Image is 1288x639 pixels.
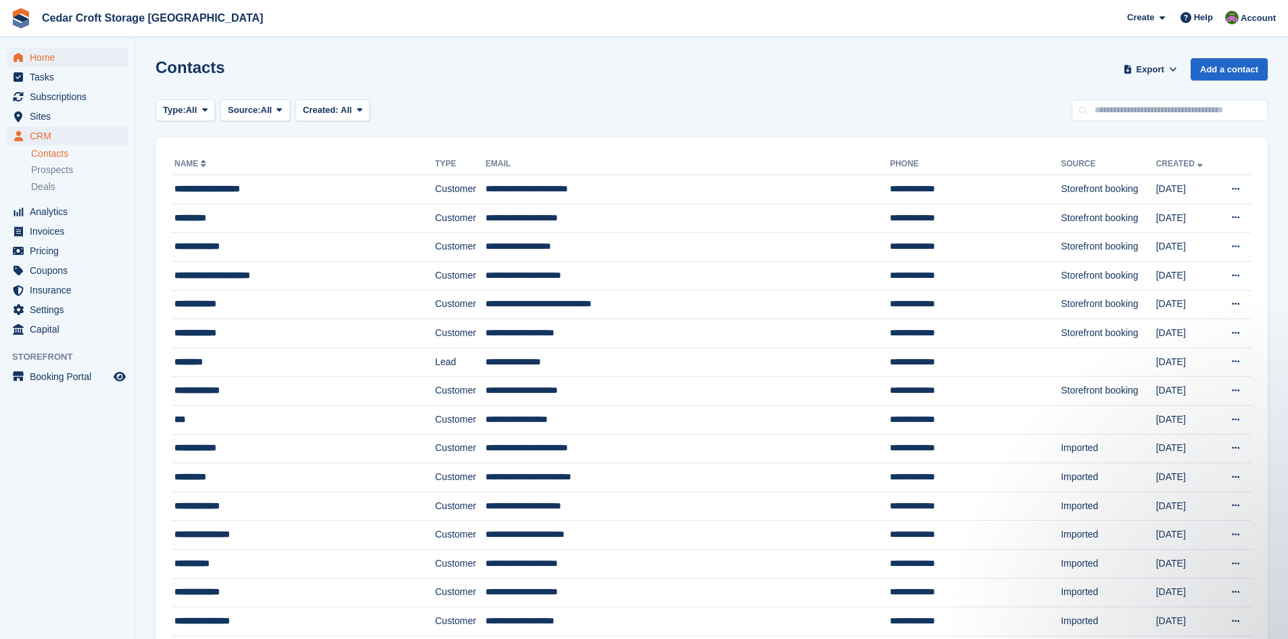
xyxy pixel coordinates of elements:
td: [DATE] [1156,578,1217,607]
a: menu [7,241,128,260]
td: Customer [435,204,486,233]
a: Preview store [112,369,128,385]
span: All [261,103,272,117]
th: Phone [890,153,1061,175]
td: [DATE] [1156,434,1217,463]
td: Customer [435,319,486,348]
a: menu [7,320,128,339]
a: Name [174,159,209,168]
span: Booking Portal [30,367,111,386]
span: Tasks [30,68,111,87]
a: menu [7,87,128,106]
td: Customer [435,233,486,262]
td: [DATE] [1156,607,1217,636]
th: Email [485,153,890,175]
span: Help [1194,11,1213,24]
td: Customer [435,290,486,319]
td: [DATE] [1156,319,1217,348]
td: Imported [1061,434,1156,463]
span: Coupons [30,261,111,280]
span: Storefront [12,350,135,364]
td: [DATE] [1156,204,1217,233]
td: Customer [435,261,486,290]
span: All [186,103,197,117]
td: Imported [1061,492,1156,521]
a: menu [7,107,128,126]
td: Storefront booking [1061,175,1156,204]
td: [DATE] [1156,175,1217,204]
a: Created [1156,159,1206,168]
span: Insurance [30,281,111,300]
a: menu [7,367,128,386]
a: menu [7,202,128,221]
td: Customer [435,549,486,578]
span: Pricing [30,241,111,260]
td: Storefront booking [1061,261,1156,290]
span: Home [30,48,111,67]
span: Invoices [30,222,111,241]
span: Type: [163,103,186,117]
th: Source [1061,153,1156,175]
a: Deals [31,180,128,194]
button: Export [1120,58,1180,80]
td: [DATE] [1156,290,1217,319]
td: Storefront booking [1061,319,1156,348]
td: Imported [1061,607,1156,636]
a: menu [7,48,128,67]
td: Customer [435,463,486,492]
img: Mark Orchard [1225,11,1239,24]
td: Customer [435,578,486,607]
td: Imported [1061,463,1156,492]
td: Storefront booking [1061,233,1156,262]
a: Cedar Croft Storage [GEOGRAPHIC_DATA] [37,7,268,29]
td: Customer [435,377,486,406]
a: menu [7,261,128,280]
th: Type [435,153,486,175]
button: Type: All [156,99,215,122]
a: Add a contact [1191,58,1268,80]
span: Export [1137,63,1164,76]
td: Lead [435,348,486,377]
td: Imported [1061,521,1156,550]
a: Contacts [31,147,128,160]
a: menu [7,126,128,145]
td: Imported [1061,578,1156,607]
a: menu [7,281,128,300]
span: Prospects [31,164,73,176]
span: Deals [31,181,55,193]
td: Customer [435,492,486,521]
td: Customer [435,405,486,434]
span: Analytics [30,202,111,221]
span: CRM [30,126,111,145]
td: [DATE] [1156,521,1217,550]
td: Storefront booking [1061,290,1156,319]
a: menu [7,300,128,319]
span: All [341,105,352,115]
td: Storefront booking [1061,204,1156,233]
td: Customer [435,434,486,463]
img: stora-icon-8386f47178a22dfd0bd8f6a31ec36ba5ce8667c1dd55bd0f319d3a0aa187defe.svg [11,8,31,28]
a: menu [7,68,128,87]
td: [DATE] [1156,233,1217,262]
button: Source: All [220,99,290,122]
td: [DATE] [1156,348,1217,377]
td: [DATE] [1156,463,1217,492]
span: Capital [30,320,111,339]
td: Customer [435,175,486,204]
span: Sites [30,107,111,126]
span: Created: [303,105,339,115]
td: Storefront booking [1061,377,1156,406]
td: [DATE] [1156,261,1217,290]
span: Create [1127,11,1154,24]
td: [DATE] [1156,405,1217,434]
span: Subscriptions [30,87,111,106]
span: Account [1241,11,1276,25]
span: Settings [30,300,111,319]
a: menu [7,222,128,241]
td: [DATE] [1156,377,1217,406]
button: Created: All [295,99,370,122]
td: Customer [435,607,486,636]
a: Prospects [31,163,128,177]
h1: Contacts [156,58,225,76]
td: [DATE] [1156,492,1217,521]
